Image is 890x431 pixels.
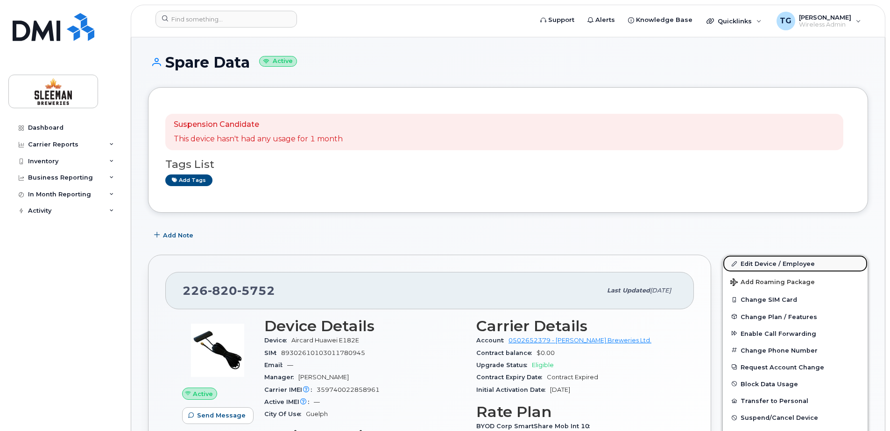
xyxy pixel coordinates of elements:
span: BYOD Corp SmartShare Mob Int 10 [476,423,594,430]
a: Add tags [165,174,212,186]
span: Upgrade Status [476,361,532,368]
span: [DATE] [650,287,671,294]
span: Contract Expiry Date [476,374,547,381]
span: Contract Expired [547,374,598,381]
span: Last updated [607,287,650,294]
p: Suspension Candidate [174,119,343,130]
span: 5752 [237,284,275,298]
span: Active [193,389,213,398]
span: Eligible [532,361,554,368]
h1: Spare Data [148,54,868,70]
span: Change Plan / Features [741,313,817,320]
span: Active IMEI [264,398,314,405]
button: Transfer to Personal [723,392,868,409]
span: SIM [264,349,281,356]
span: City Of Use [264,410,306,417]
span: 359740022858961 [317,386,380,393]
span: Contract balance [476,349,537,356]
button: Add Note [148,227,201,243]
span: Initial Activation Date [476,386,550,393]
span: 89302610103011780945 [281,349,365,356]
span: — [287,361,293,368]
a: 0502652379 - [PERSON_NAME] Breweries Ltd. [509,337,651,344]
img: image20231002-3703462-1kz9v44.jpeg [190,322,246,378]
span: Email [264,361,287,368]
span: Manager [264,374,298,381]
h3: Tags List [165,159,851,170]
button: Suspend/Cancel Device [723,409,868,426]
span: [DATE] [550,386,570,393]
span: Aircard Huawei E182E [291,337,359,344]
span: [PERSON_NAME] [298,374,349,381]
span: 820 [208,284,237,298]
span: Suspend/Cancel Device [741,414,818,421]
h3: Rate Plan [476,403,677,420]
span: $0.00 [537,349,555,356]
button: Add Roaming Package [723,272,868,291]
span: Device [264,337,291,344]
span: Enable Call Forwarding [741,330,816,337]
h3: Device Details [264,318,465,334]
span: Carrier IMEI [264,386,317,393]
button: Change SIM Card [723,291,868,308]
span: — [314,398,320,405]
span: Add Roaming Package [730,278,815,287]
button: Change Plan / Features [723,308,868,325]
p: This device hasn't had any usage for 1 month [174,134,343,145]
button: Enable Call Forwarding [723,325,868,342]
a: Edit Device / Employee [723,255,868,272]
span: Add Note [163,231,193,240]
button: Change Phone Number [723,342,868,359]
span: Send Message [197,411,246,420]
small: Active [259,56,297,67]
span: Account [476,337,509,344]
button: Request Account Change [723,359,868,375]
button: Block Data Usage [723,375,868,392]
span: 226 [183,284,275,298]
button: Send Message [182,407,254,424]
h3: Carrier Details [476,318,677,334]
span: Guelph [306,410,328,417]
